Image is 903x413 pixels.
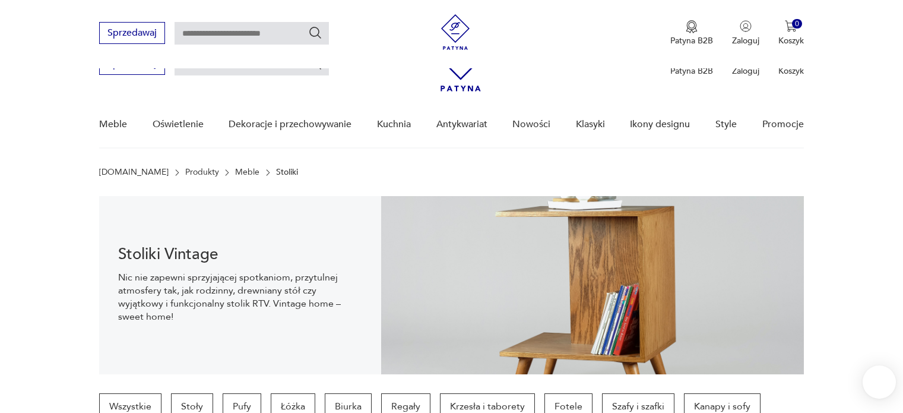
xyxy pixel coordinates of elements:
[99,30,165,38] a: Sprzedawaj
[99,102,127,147] a: Meble
[576,102,605,147] a: Klasyki
[235,168,259,177] a: Meble
[732,35,759,46] p: Zaloguj
[670,20,713,46] button: Patyna B2B
[715,102,737,147] a: Style
[630,102,690,147] a: Ikony designu
[99,168,169,177] a: [DOMAIN_NAME]
[512,102,550,147] a: Nowości
[732,65,759,77] p: Zaloguj
[762,102,804,147] a: Promocje
[778,35,804,46] p: Koszyk
[863,365,896,399] iframe: Smartsupp widget button
[377,102,411,147] a: Kuchnia
[99,61,165,69] a: Sprzedawaj
[381,196,804,374] img: 2a258ee3f1fcb5f90a95e384ca329760.jpg
[670,20,713,46] a: Ikona medaluPatyna B2B
[438,14,473,50] img: Patyna - sklep z meblami i dekoracjami vintage
[185,168,219,177] a: Produkty
[686,20,698,33] img: Ikona medalu
[308,26,322,40] button: Szukaj
[118,271,362,323] p: Nic nie zapewni sprzyjającej spotkaniom, przytulnej atmosfery tak, jak rodzinny, drewniany stół c...
[778,20,804,46] button: 0Koszyk
[276,168,298,177] p: Stoliki
[732,20,759,46] button: Zaloguj
[670,35,713,46] p: Patyna B2B
[436,102,487,147] a: Antykwariat
[670,65,713,77] p: Patyna B2B
[740,20,752,32] img: Ikonka użytkownika
[778,65,804,77] p: Koszyk
[118,247,362,261] h1: Stoliki Vintage
[153,102,204,147] a: Oświetlenie
[792,19,802,29] div: 0
[785,20,797,32] img: Ikona koszyka
[99,22,165,44] button: Sprzedawaj
[229,102,351,147] a: Dekoracje i przechowywanie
